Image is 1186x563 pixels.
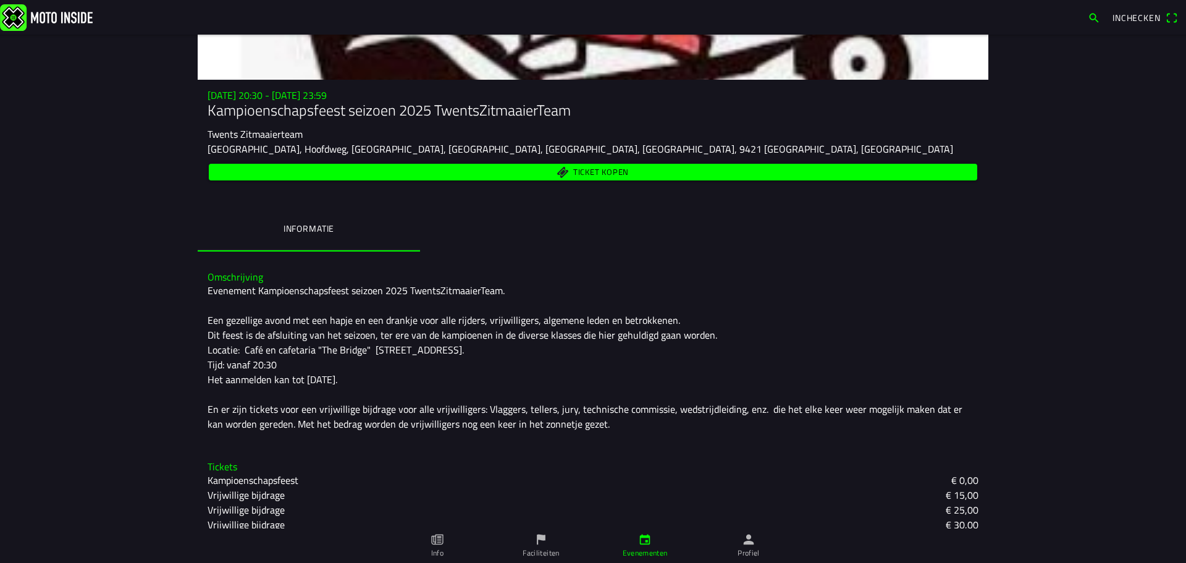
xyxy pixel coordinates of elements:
ion-icon: calendar [638,533,652,546]
span: Ticket kopen [573,168,629,176]
ion-text: Twents Zitmaaierteam [208,127,303,142]
ion-icon: person [742,533,755,546]
ion-label: Evenementen [623,548,668,559]
div: Evenement Kampioenschapsfeest seizoen 2025 TwentsZitmaaierTeam. Een gezellige avond met een hapje... [208,283,978,431]
h3: Tickets [208,461,978,473]
ion-text: € 15,00 [946,488,978,502]
ion-label: Profiel [738,548,760,559]
ion-text: € 0,00 [951,473,978,488]
ion-text: Vrijwillige bijdrage [208,502,285,517]
ion-icon: flag [534,533,548,546]
span: Inchecken [1112,11,1161,24]
ion-text: Kampioenschapsfeest [208,473,298,488]
h3: Omschrijving [208,271,978,283]
ion-label: Faciliteiten [523,548,559,559]
h3: [DATE] 20:30 - [DATE] 23:59 [208,90,978,101]
ion-text: Vrijwillige bijdrage [208,488,285,502]
ion-icon: paper [431,533,444,546]
ion-text: [GEOGRAPHIC_DATA], Hoofdweg, [GEOGRAPHIC_DATA], [GEOGRAPHIC_DATA], [GEOGRAPHIC_DATA], [GEOGRAPHIC... [208,142,953,156]
ion-text: € 30,00 [946,517,978,532]
a: search [1082,7,1106,28]
a: Incheckenqr scanner [1106,7,1184,28]
ion-label: Informatie [284,222,334,235]
ion-text: Vrijwillige bijdrage [208,517,285,532]
ion-label: Info [431,548,444,559]
ion-text: € 25,00 [946,502,978,517]
h1: Kampioenschapsfeest seizoen 2025 TwentsZitmaaierTeam [208,101,978,119]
